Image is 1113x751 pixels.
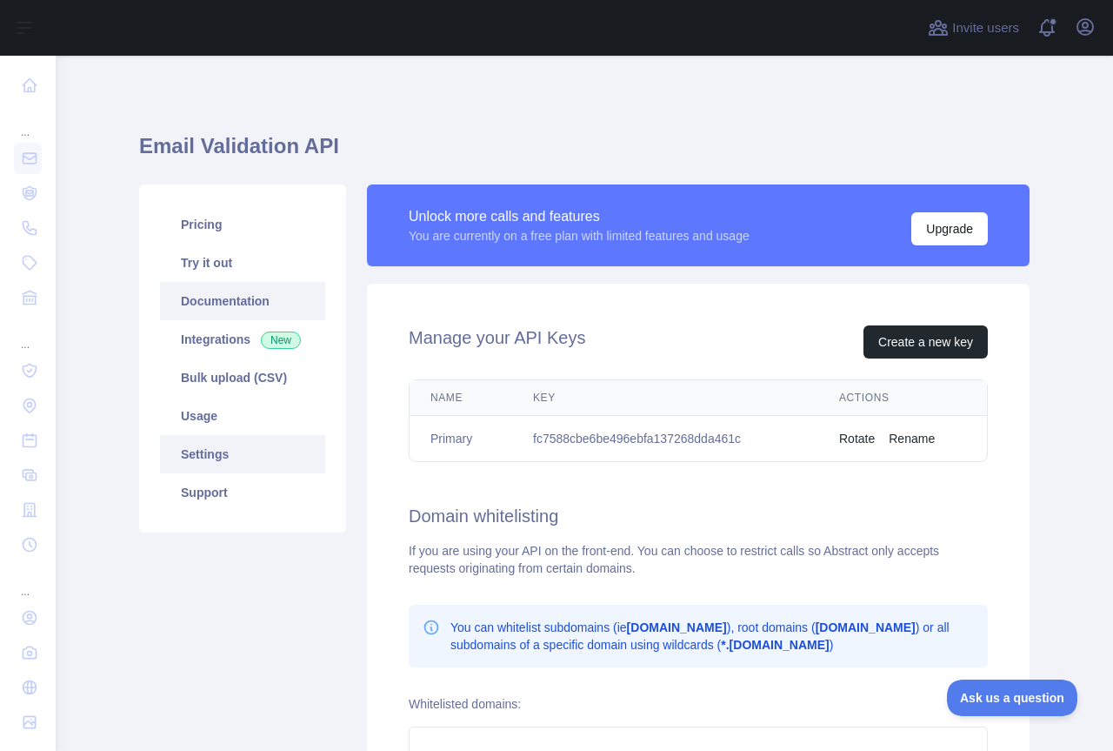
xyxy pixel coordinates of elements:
b: [DOMAIN_NAME] [816,620,916,634]
span: Invite users [952,18,1019,38]
button: Upgrade [911,212,988,245]
label: Whitelisted domains: [409,697,521,711]
button: Invite users [924,14,1023,42]
a: Integrations New [160,320,325,359]
div: ... [14,104,42,139]
a: Settings [160,435,325,473]
div: ... [14,564,42,599]
button: Rename [889,430,935,447]
th: Actions [818,380,987,416]
button: Rotate [839,430,875,447]
td: Primary [410,416,512,462]
a: Pricing [160,205,325,244]
a: Try it out [160,244,325,282]
p: You can whitelist subdomains (ie ), root domains ( ) or all subdomains of a specific domain using... [450,619,974,654]
div: Unlock more calls and features [409,206,750,227]
div: You are currently on a free plan with limited features and usage [409,227,750,245]
a: Usage [160,397,325,435]
h2: Manage your API Keys [409,325,585,359]
div: ... [14,317,42,352]
th: Key [512,380,818,416]
h1: Email Validation API [139,132,1030,174]
span: New [261,332,301,349]
a: Documentation [160,282,325,320]
th: Name [410,380,512,416]
td: fc7588cbe6be496ebfa137268dda461c [512,416,818,462]
a: Bulk upload (CSV) [160,359,325,397]
iframe: Toggle Customer Support [947,680,1078,716]
h2: Domain whitelisting [409,504,988,528]
a: Support [160,473,325,512]
div: If you are using your API on the front-end. You can choose to restrict calls so Abstract only acc... [409,542,988,577]
b: *.[DOMAIN_NAME] [721,638,829,652]
button: Create a new key [863,325,988,359]
b: [DOMAIN_NAME] [627,620,727,634]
